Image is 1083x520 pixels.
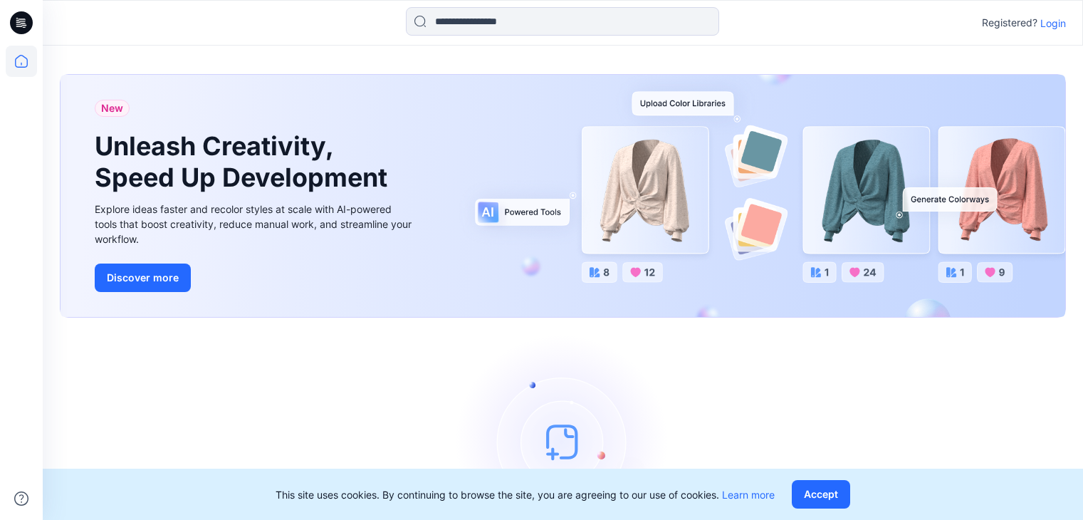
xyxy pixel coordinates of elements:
h1: Unleash Creativity, Speed Up Development [95,131,394,192]
p: Registered? [982,14,1037,31]
button: Accept [792,480,850,509]
span: New [101,100,123,117]
a: Learn more [722,489,775,501]
p: This site uses cookies. By continuing to browse the site, you are agreeing to our use of cookies. [276,487,775,502]
a: Discover more [95,264,415,292]
p: Login [1040,16,1066,31]
button: Discover more [95,264,191,292]
div: Explore ideas faster and recolor styles at scale with AI-powered tools that boost creativity, red... [95,202,415,246]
